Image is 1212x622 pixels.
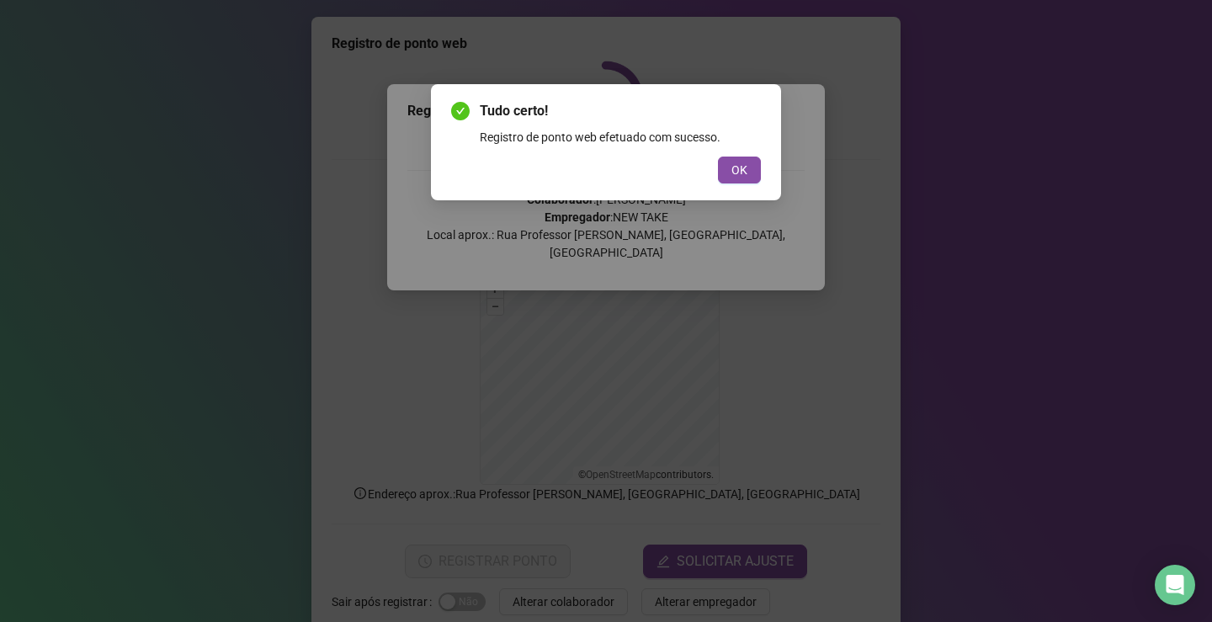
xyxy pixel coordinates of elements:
div: Registro de ponto web efetuado com sucesso. [480,128,761,146]
button: OK [718,157,761,183]
span: OK [731,161,747,179]
span: check-circle [451,102,470,120]
div: Open Intercom Messenger [1155,565,1195,605]
span: Tudo certo! [480,101,761,121]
